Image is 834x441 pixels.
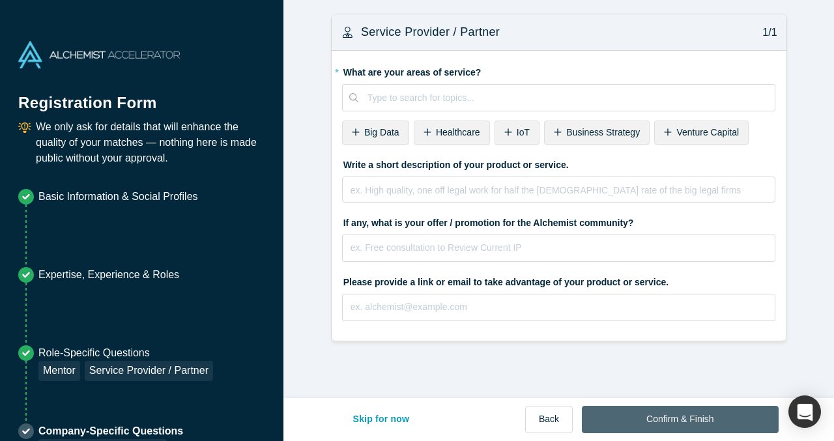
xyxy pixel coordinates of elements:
label: If any, what is your offer / promotion for the Alchemist community? [342,212,776,230]
p: Basic Information & Social Profiles [38,189,198,205]
button: Back [525,406,573,433]
div: Venture Capital [654,121,749,145]
div: rdw-editor [351,181,768,207]
p: Expertise, Experience & Roles [38,267,179,283]
div: Big Data [342,121,409,145]
div: Mentor [38,361,80,381]
button: Skip for now [339,406,424,433]
span: IoT [517,127,530,137]
img: Alchemist Accelerator Logo [18,41,180,68]
h3: Service Provider / Partner [361,23,500,41]
span: Big Data [364,127,399,137]
button: Confirm & Finish [582,406,778,433]
p: We only ask for details that will enhance the quality of your matches — nothing here is made publ... [36,119,265,166]
div: rdw-wrapper [342,177,776,203]
div: Business Strategy [544,121,650,145]
label: What are your areas of service? [342,61,776,79]
input: ex. alchemist@example.com [342,294,776,321]
p: Company-Specific Questions [38,423,183,439]
span: Venture Capital [676,127,739,137]
div: IoT [495,121,539,145]
span: Business Strategy [566,127,640,137]
h1: Registration Form [18,78,265,115]
input: ex. Free consultation to Review Current IP [342,235,776,262]
div: Service Provider / Partner [85,361,213,381]
div: Healthcare [414,121,490,145]
label: Please provide a link or email to take advantage of your product or service. [342,271,776,289]
p: 1/1 [756,25,777,40]
p: Role-Specific Questions [38,345,213,361]
span: Healthcare [436,127,480,137]
label: Write a short description of your product or service. [342,154,776,172]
